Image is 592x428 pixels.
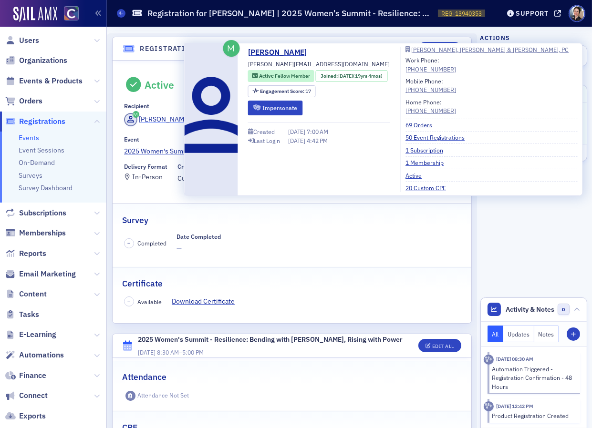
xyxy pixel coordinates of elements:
span: E-Learning [19,329,56,340]
div: 17 [260,89,311,94]
div: Edit All [432,344,454,349]
span: Organizations [19,55,67,66]
button: Notes [534,326,559,342]
a: Organizations [5,55,67,66]
a: View Homepage [57,6,79,22]
a: 1 Subscription [405,146,450,154]
h2: Certificate [123,277,163,290]
span: Memberships [19,228,66,238]
time: 8:30 AM [157,348,179,356]
div: Activity [484,355,494,365]
div: Attendance Not Set [137,392,189,399]
time: 8/20/2025 08:30 AM [496,356,533,362]
span: Events & Products [19,76,83,86]
div: [PERSON_NAME] [139,114,190,124]
span: Joined : [321,72,339,80]
h1: Registration for [PERSON_NAME] | 2025 Women's Summit - Resilience: Bending with Grace, Rising wit... [147,8,433,19]
div: Engagement Score: 17 [248,85,316,97]
span: Automations [19,350,64,360]
a: [PERSON_NAME], [PERSON_NAME] & [PERSON_NAME], PC [405,47,577,52]
a: 50 Event Registrations [405,133,472,142]
a: [PHONE_NUMBER] [405,85,456,94]
a: 1 Membership [405,158,451,167]
span: [PERSON_NAME][EMAIL_ADDRESS][DOMAIN_NAME] [248,60,390,68]
a: Survey Dashboard [19,183,73,192]
div: Home Phone: [405,98,456,115]
a: Exports [5,411,46,421]
div: Automation Triggered - Registration Confirmation - 48 Hours [492,365,573,391]
div: [PERSON_NAME], [PERSON_NAME] & [PERSON_NAME], PC [411,47,569,52]
span: – [138,348,204,356]
span: Available [137,297,162,306]
div: Created Via [177,163,209,170]
div: Activity [484,401,494,411]
a: Subscriptions [5,208,66,218]
a: [PERSON_NAME] [248,47,314,58]
span: Users [19,35,39,46]
a: Registrations [5,116,65,127]
div: Mobile Phone: [405,77,456,94]
h2: Attendance [123,371,167,383]
span: Active [259,72,275,79]
a: Reports [5,248,46,259]
a: 20 Custom CPE [405,183,453,192]
span: 4:42 PM [307,137,328,144]
h4: Registration [140,44,196,54]
a: Connect [5,390,48,401]
div: Support [516,9,549,18]
span: — [177,244,221,254]
button: All [488,326,504,342]
span: [DATE] [288,137,307,144]
a: 2025 Women's Summit - Resilience: Bending with [PERSON_NAME], Rising with Power [124,146,460,156]
div: [PHONE_NUMBER] [405,65,456,73]
span: [DATE] [288,128,307,135]
span: REG-13940353 [441,10,482,18]
button: Edit All [418,42,461,55]
a: Download Certificate [172,296,242,306]
span: 7:00 AM [307,128,328,135]
div: Created [253,129,275,134]
span: Activity & Notes [506,305,554,315]
div: Product Registration Created [492,411,573,420]
button: Updates [503,326,534,342]
a: Surveys [19,171,42,180]
div: Work Phone: [405,56,456,73]
span: Subscriptions [19,208,66,218]
a: Active Fellow Member [252,72,310,80]
time: 5:00 PM [182,348,204,356]
a: [PHONE_NUMBER] [405,106,456,115]
a: Active [405,171,429,180]
a: [PERSON_NAME] [124,113,190,126]
div: 2025 Women's Summit - Resilience: Bending with [PERSON_NAME], Rising with Power [138,335,403,345]
span: Customer Purchase [177,173,236,183]
span: Connect [19,390,48,401]
button: Impersonate [248,101,303,115]
div: Recipient [124,102,149,110]
a: SailAMX [13,7,57,22]
time: 6/19/2025 12:42 PM [496,403,533,409]
span: [DATE] [338,72,353,79]
span: Orders [19,96,42,106]
button: Edit All [418,339,461,352]
span: Reports [19,248,46,259]
div: Active [145,79,174,91]
span: – [128,240,131,246]
a: Automations [5,350,64,360]
h2: Survey [123,214,149,226]
a: Events [19,133,39,142]
div: Event [124,136,139,143]
a: Content [5,289,47,299]
span: Tasks [19,309,39,320]
a: Tasks [5,309,39,320]
a: Orders [5,96,42,106]
img: SailAMX [64,6,79,21]
span: Content [19,289,47,299]
span: Email Marketing [19,269,76,279]
div: (19yrs 4mos) [338,72,383,80]
span: Finance [19,370,46,381]
a: Memberships [5,228,66,238]
a: On-Demand [19,158,55,167]
div: Last Login [254,138,280,143]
